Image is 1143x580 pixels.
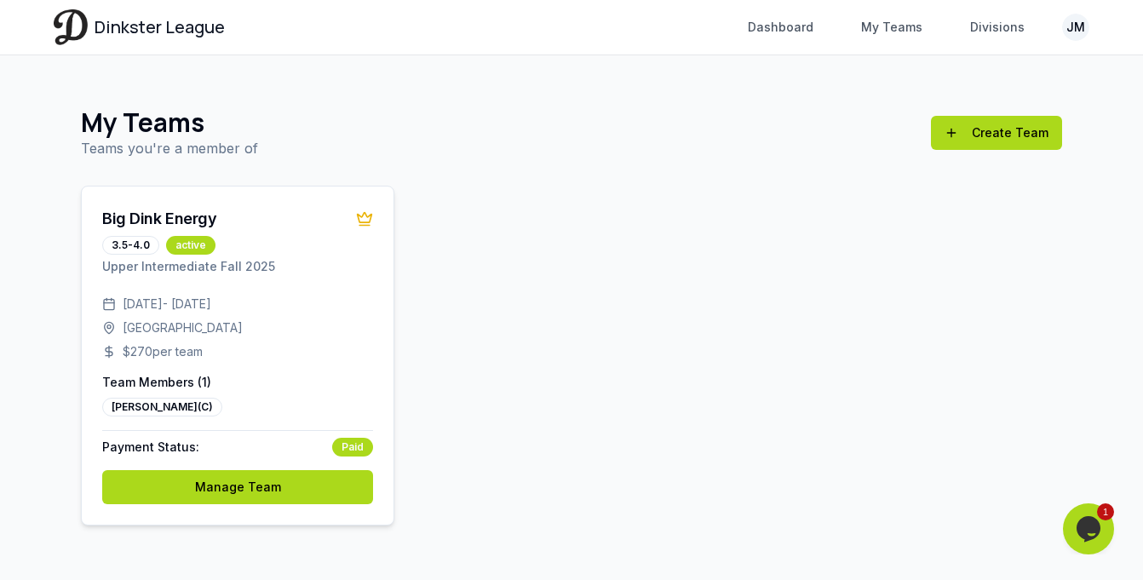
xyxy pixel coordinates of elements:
[102,236,159,255] div: 3.5-4.0
[960,12,1035,43] a: Divisions
[102,439,199,456] span: Payment Status:
[54,9,225,44] a: Dinkster League
[102,207,216,231] div: Big Dink Energy
[102,470,373,504] a: Manage Team
[738,12,824,43] a: Dashboard
[95,15,225,39] span: Dinkster League
[1063,503,1117,554] iframe: chat widget
[123,296,211,313] span: [DATE] - [DATE]
[81,138,258,158] p: Teams you're a member of
[102,374,373,391] p: Team Members ( 1 )
[102,398,222,416] div: [PERSON_NAME] (C)
[102,258,373,275] p: Upper Intermediate Fall 2025
[1062,14,1089,41] button: JM
[81,107,258,138] h1: My Teams
[123,319,243,336] span: [GEOGRAPHIC_DATA]
[54,9,88,44] img: Dinkster
[123,343,203,360] span: $ 270 per team
[851,12,933,43] a: My Teams
[931,116,1062,150] a: Create Team
[166,236,215,255] div: active
[332,438,373,457] div: Paid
